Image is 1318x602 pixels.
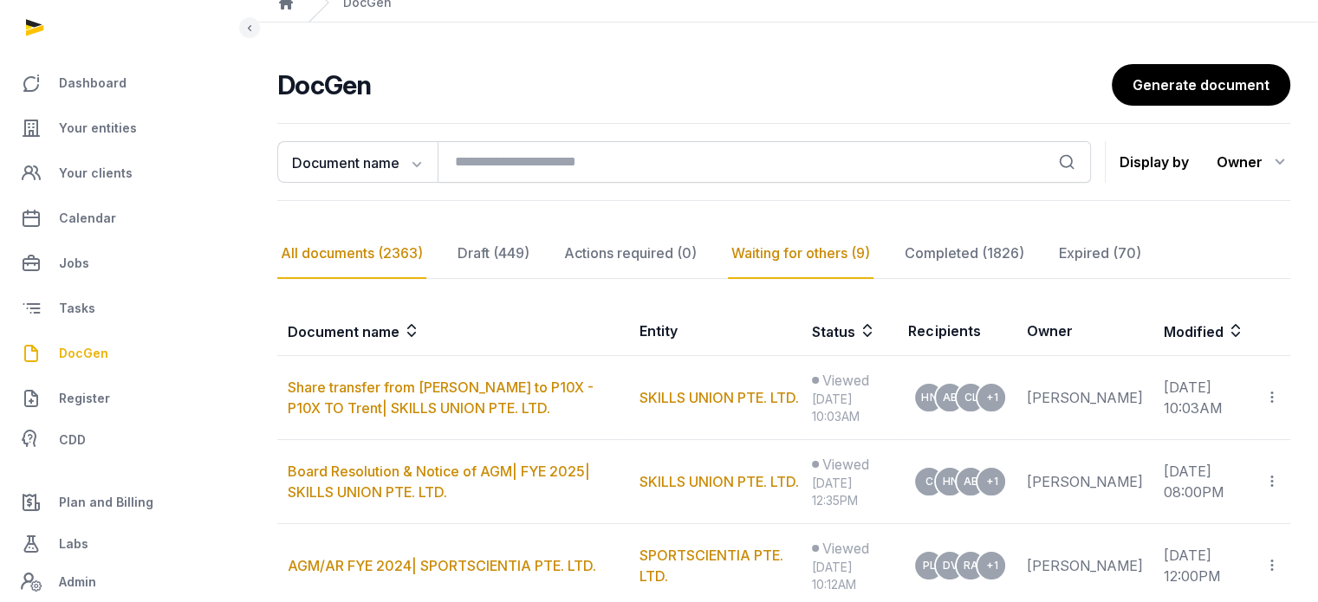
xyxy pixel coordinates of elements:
[59,343,108,364] span: DocGen
[629,307,802,356] th: Entity
[985,392,997,403] span: +1
[14,482,235,523] a: Plan and Billing
[1016,440,1152,524] td: [PERSON_NAME]
[14,378,235,419] a: Register
[964,392,977,403] span: CL
[925,476,933,487] span: C
[14,197,235,239] a: Calendar
[942,476,958,487] span: HN
[14,243,235,284] a: Jobs
[277,307,629,356] th: Document name
[14,288,235,329] a: Tasks
[802,307,899,356] th: Status
[561,229,700,279] div: Actions required (0)
[59,572,96,592] span: Admin
[1152,307,1290,356] th: Modified
[14,423,235,457] a: CDD
[277,141,438,183] button: Document name
[943,392,958,403] span: AB
[288,557,596,574] a: AGM/AR FYE 2024| SPORTSCIENTIA PTE. LTD.
[1016,307,1152,356] th: Owner
[59,298,95,319] span: Tasks
[59,534,88,554] span: Labs
[640,547,783,585] a: SPORTSCIENTIA PTE. LTD.
[1120,148,1189,176] p: Display by
[1016,356,1152,440] td: [PERSON_NAME]
[454,229,533,279] div: Draft (449)
[964,476,978,487] span: AB
[640,389,799,406] a: SKILLS UNION PTE. LTD.
[14,62,235,104] a: Dashboard
[14,523,235,565] a: Labs
[985,560,997,571] span: +1
[59,163,133,184] span: Your clients
[1152,356,1254,440] td: [DATE] 10:03AM
[728,229,873,279] div: Waiting for others (9)
[288,463,590,501] a: Board Resolution & Notice of AGM| FYE 2025| SKILLS UNION PTE. LTD.
[898,307,1016,356] th: Recipients
[59,118,137,139] span: Your entities
[59,388,110,409] span: Register
[1112,64,1290,106] a: Generate document
[277,229,426,279] div: All documents (2363)
[14,107,235,149] a: Your entities
[812,559,888,593] div: [DATE] 10:12AM
[812,391,888,425] div: [DATE] 10:03AM
[59,492,153,513] span: Plan and Billing
[14,333,235,374] a: DocGen
[59,430,86,450] span: CDD
[640,473,799,490] a: SKILLS UNION PTE. LTD.
[288,379,594,417] a: Share transfer from [PERSON_NAME] to P10X - P10X TO Trent| SKILLS UNION PTE. LTD.
[1152,440,1254,524] td: [DATE] 08:00PM
[1217,148,1290,176] div: Owner
[964,560,978,571] span: RA
[1055,229,1145,279] div: Expired (70)
[822,538,869,559] span: Viewed
[59,253,89,274] span: Jobs
[59,208,116,229] span: Calendar
[59,73,127,94] span: Dashboard
[985,476,997,487] span: +1
[14,565,235,599] a: Admin
[942,560,958,571] span: DV
[277,229,1290,279] nav: Tabs
[14,152,235,194] a: Your clients
[812,475,888,509] div: [DATE] 12:35PM
[901,229,1028,279] div: Completed (1826)
[921,392,937,403] span: HN
[822,454,869,475] span: Viewed
[923,560,936,571] span: PL
[277,69,1112,100] h2: DocGen
[822,370,869,391] span: Viewed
